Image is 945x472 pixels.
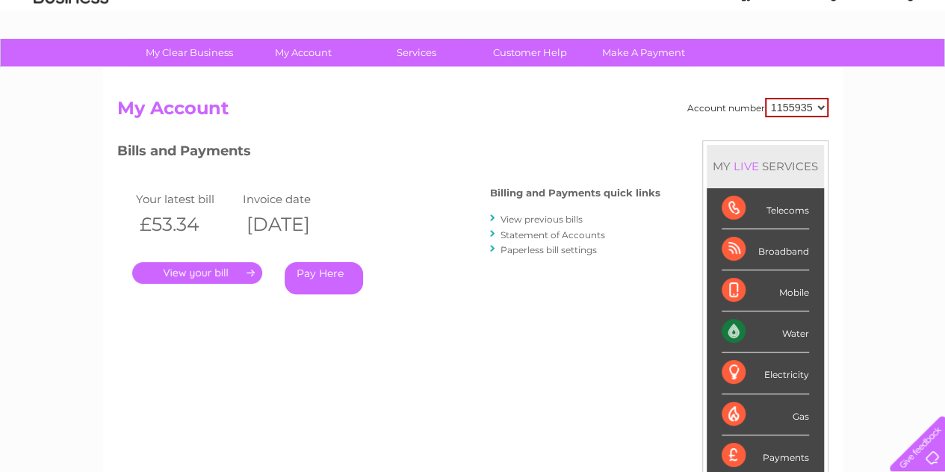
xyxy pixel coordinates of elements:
a: Blog [815,63,837,75]
a: Pay Here [285,262,363,294]
a: 0333 014 3131 [663,7,766,26]
a: Water [682,63,710,75]
th: [DATE] [239,209,347,240]
div: Clear Business is a trading name of Verastar Limited (registered in [GEOGRAPHIC_DATA] No. 3667643... [120,8,826,72]
img: logo.png [33,39,109,84]
div: Mobile [722,270,809,311]
a: Paperless bill settings [501,244,597,255]
a: . [132,262,262,284]
div: Gas [722,394,809,435]
div: Broadband [722,229,809,270]
h4: Billing and Payments quick links [490,187,660,199]
a: Statement of Accounts [501,229,605,240]
div: LIVE [731,159,762,173]
div: Water [722,311,809,353]
a: Contact [846,63,882,75]
a: Customer Help [468,39,592,66]
div: Electricity [722,353,809,394]
a: My Clear Business [128,39,251,66]
div: Account number [687,98,828,117]
a: Energy [719,63,752,75]
td: Invoice date [239,189,347,209]
a: Log out [896,63,931,75]
a: Make A Payment [582,39,705,66]
h2: My Account [117,98,828,126]
td: Your latest bill [132,189,240,209]
div: Telecoms [722,188,809,229]
a: Telecoms [761,63,806,75]
a: Services [355,39,478,66]
a: View previous bills [501,214,583,225]
div: MY SERVICES [707,145,824,187]
th: £53.34 [132,209,240,240]
a: My Account [241,39,365,66]
h3: Bills and Payments [117,140,660,167]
